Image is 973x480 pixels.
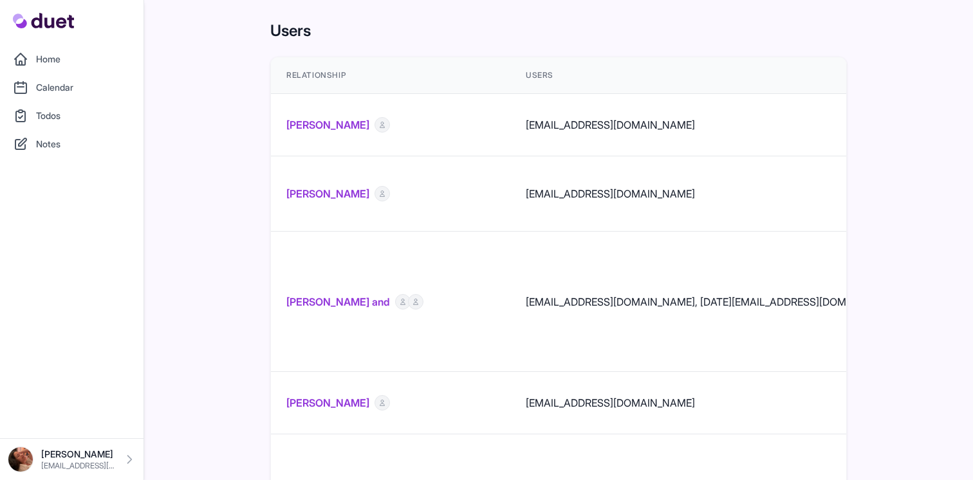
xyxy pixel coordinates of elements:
[41,461,115,471] p: [EMAIL_ADDRESS][DOMAIN_NAME]
[8,103,136,129] a: Todos
[8,447,33,472] img: image.jpg
[510,57,916,94] th: Users
[510,94,916,156] td: [EMAIL_ADDRESS][DOMAIN_NAME]
[510,232,916,372] td: [EMAIL_ADDRESS][DOMAIN_NAME], [DATE][EMAIL_ADDRESS][DOMAIN_NAME]
[8,131,136,157] a: Notes
[41,448,115,461] p: [PERSON_NAME]
[8,447,136,472] a: [PERSON_NAME] [EMAIL_ADDRESS][DOMAIN_NAME]
[510,156,916,232] td: [EMAIL_ADDRESS][DOMAIN_NAME]
[286,186,369,201] a: [PERSON_NAME]
[8,75,136,100] a: Calendar
[286,294,390,309] a: [PERSON_NAME] and
[286,395,369,411] a: [PERSON_NAME]
[271,57,510,94] th: Relationship
[510,372,916,434] td: [EMAIL_ADDRESS][DOMAIN_NAME]
[8,46,136,72] a: Home
[286,117,369,133] a: [PERSON_NAME]
[270,21,847,41] h1: Users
